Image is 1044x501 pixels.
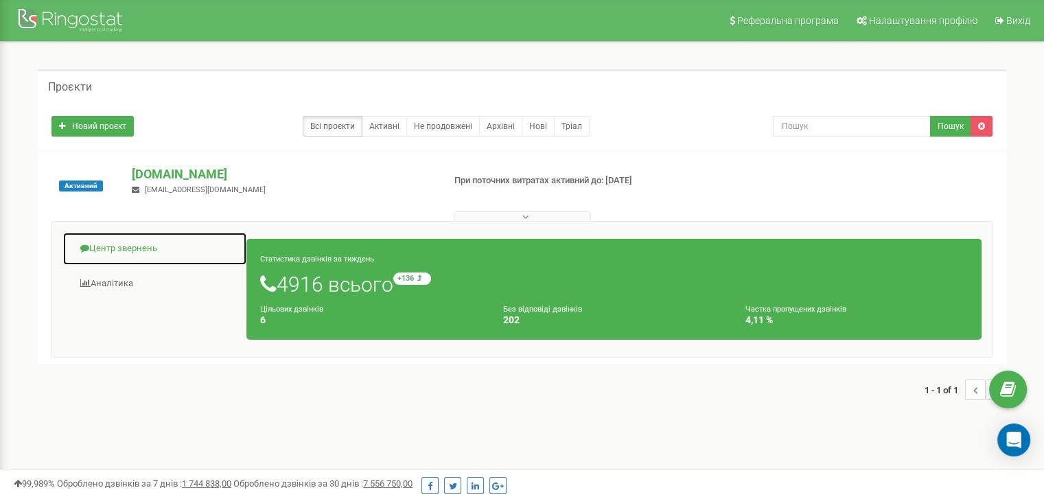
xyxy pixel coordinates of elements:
[745,305,846,314] small: Частка пропущених дзвінків
[303,116,362,137] a: Всі проєкти
[363,478,413,489] u: 7 556 750,00
[737,15,839,26] span: Реферальна програма
[554,116,590,137] a: Тріал
[260,255,374,264] small: Статистика дзвінків за тиждень
[260,305,323,314] small: Цільових дзвінків
[925,366,1006,414] nav: ...
[362,116,407,137] a: Активні
[393,272,431,285] small: +136
[132,165,432,183] p: [DOMAIN_NAME]
[145,185,266,194] span: [EMAIL_ADDRESS][DOMAIN_NAME]
[51,116,134,137] a: Новий проєкт
[997,423,1030,456] div: Open Intercom Messenger
[745,315,968,325] h4: 4,11 %
[869,15,977,26] span: Налаштування профілю
[48,81,92,93] h5: Проєкти
[182,478,231,489] u: 1 744 838,00
[925,380,965,400] span: 1 - 1 of 1
[773,116,931,137] input: Пошук
[454,174,674,187] p: При поточних витратах активний до: [DATE]
[503,305,582,314] small: Без відповіді дзвінків
[14,478,55,489] span: 99,989%
[522,116,555,137] a: Нові
[503,315,726,325] h4: 202
[62,232,247,266] a: Центр звернень
[260,272,968,296] h1: 4916 всього
[406,116,480,137] a: Не продовжені
[1006,15,1030,26] span: Вихід
[62,267,247,301] a: Аналiтика
[59,180,103,191] span: Активний
[260,315,483,325] h4: 6
[233,478,413,489] span: Оброблено дзвінків за 30 днів :
[57,478,231,489] span: Оброблено дзвінків за 7 днів :
[930,116,971,137] button: Пошук
[479,116,522,137] a: Архівні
